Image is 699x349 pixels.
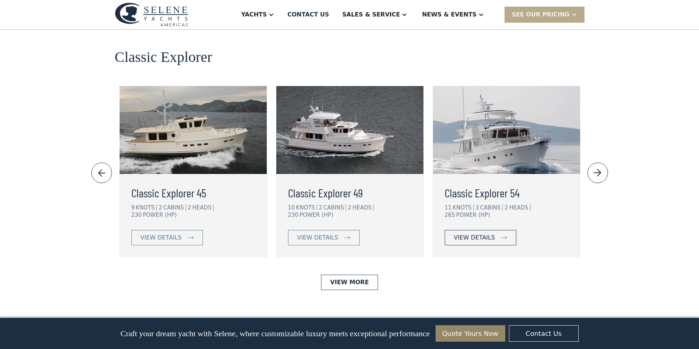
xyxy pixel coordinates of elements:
[456,212,490,218] div: POWER (HP)
[288,230,360,245] a: view details
[344,236,350,239] img: icon
[321,275,378,290] a: View More
[445,204,452,211] div: 11
[297,233,338,242] div: view details
[445,230,516,245] a: view details
[287,10,329,19] div: Contact US
[163,204,186,211] div: CABINS
[323,204,346,211] div: CABINS
[95,167,108,179] img: icon
[131,212,142,218] div: 230
[288,212,299,218] div: 230
[141,233,182,242] div: view details
[296,204,317,211] div: KNOTS
[115,3,188,26] img: logo
[512,10,570,19] div: SEE Our Pricing
[433,86,580,174] img: long range motor yachts
[476,204,479,211] div: 3
[131,204,135,211] div: 9
[348,204,352,211] div: 2
[480,204,503,211] div: CABINS
[276,86,423,174] img: long range motor yachts
[509,325,579,342] a: Contact Us
[436,325,505,342] a: Quote Yours Now
[422,10,477,19] div: News & EVENTS
[454,233,495,242] div: view details
[591,167,604,179] img: icon
[445,212,455,218] div: 265
[353,204,374,211] div: HEADS
[453,204,474,211] div: KNOTS
[143,212,176,218] div: POWER (HP)
[505,7,585,22] div: SEE Our Pricing
[131,230,203,245] a: view details
[188,204,192,211] div: 2
[131,184,255,201] a: Classic Explorer 45
[288,204,295,211] div: 10
[136,204,157,211] div: KNOTS
[342,10,400,19] div: Sales & Service
[509,204,531,211] div: HEADS
[241,10,267,19] div: Yachts
[159,204,162,211] div: 2
[115,49,212,65] h2: Classic Explorer
[505,204,508,211] div: 2
[288,184,412,201] a: Classic Explorer 49
[120,329,430,338] p: Craft your dream yacht with Selene, where customizable luxury meets exceptional performance
[299,212,333,218] div: POWER (HP)
[120,86,267,174] img: long range motor yachts
[445,184,568,201] a: Classic Explorer 54
[501,236,507,239] img: icon
[188,236,194,239] img: icon
[319,204,323,211] div: 2
[192,204,214,211] div: HEADS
